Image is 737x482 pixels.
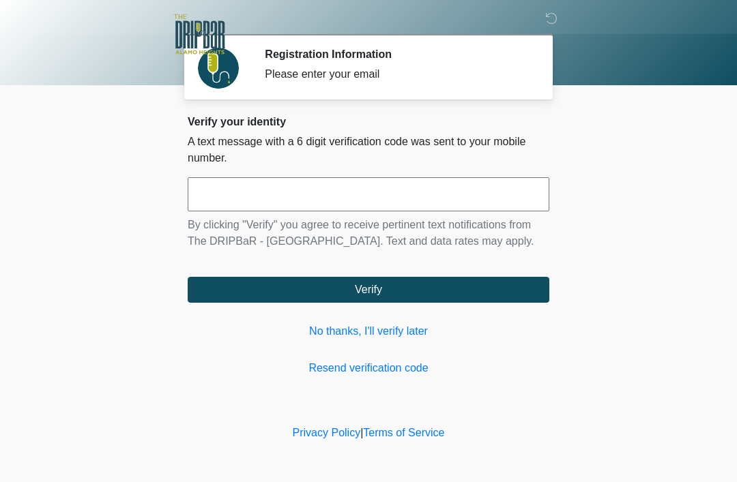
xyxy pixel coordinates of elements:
a: No thanks, I'll verify later [188,323,549,340]
button: Verify [188,277,549,303]
p: A text message with a 6 digit verification code was sent to your mobile number. [188,134,549,166]
a: | [360,427,363,438]
a: Resend verification code [188,360,549,376]
img: The DRIPBaR - Alamo Heights Logo [174,10,225,59]
p: By clicking "Verify" you agree to receive pertinent text notifications from The DRIPBaR - [GEOGRA... [188,217,549,250]
a: Terms of Service [363,427,444,438]
div: Please enter your email [265,66,529,82]
a: Privacy Policy [293,427,361,438]
h2: Verify your identity [188,115,549,128]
